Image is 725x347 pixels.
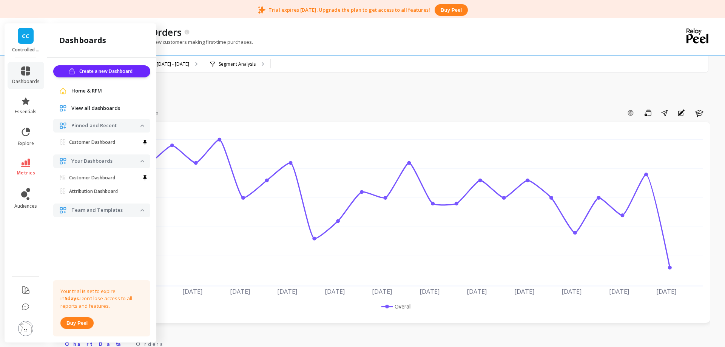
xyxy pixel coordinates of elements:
[219,61,256,67] p: Segment Analysis
[140,125,144,127] img: down caret icon
[71,105,120,112] span: View all dashboards
[63,39,253,45] p: The number of orders placed by new customers making first-time purchases.
[71,157,140,165] p: Your Dashboards
[69,139,115,145] p: Customer Dashboard
[18,140,34,147] span: explore
[65,295,80,302] strong: 5 days.
[69,188,118,194] p: Attribution Dashboard
[435,4,468,16] button: Buy peel
[140,209,144,211] img: down caret icon
[59,157,67,165] img: navigation item icon
[79,68,135,75] span: Create a new Dashboard
[12,47,40,53] p: Controlled Chaos
[59,87,67,95] img: navigation item icon
[17,170,35,176] span: metrics
[15,109,37,115] span: essentials
[71,122,140,130] p: Pinned and Recent
[59,207,67,214] img: navigation item icon
[71,207,140,214] p: Team and Templates
[69,175,115,181] p: Customer Dashboard
[59,122,67,130] img: navigation item icon
[71,105,144,112] a: View all dashboards
[59,105,67,112] img: navigation item icon
[140,160,144,162] img: down caret icon
[60,317,94,329] button: Buy peel
[268,6,430,13] p: Trial expires [DATE]. Upgrade the plan to get access to all features!
[22,32,29,40] span: CC
[12,79,40,85] span: dashboards
[18,321,33,336] img: profile picture
[53,65,150,77] button: Create a new Dashboard
[14,203,37,209] span: audiences
[71,87,102,95] span: Home & RFM
[60,288,143,310] p: Your trial is set to expire in Don’t lose access to all reports and features.
[59,35,106,46] h2: dashboards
